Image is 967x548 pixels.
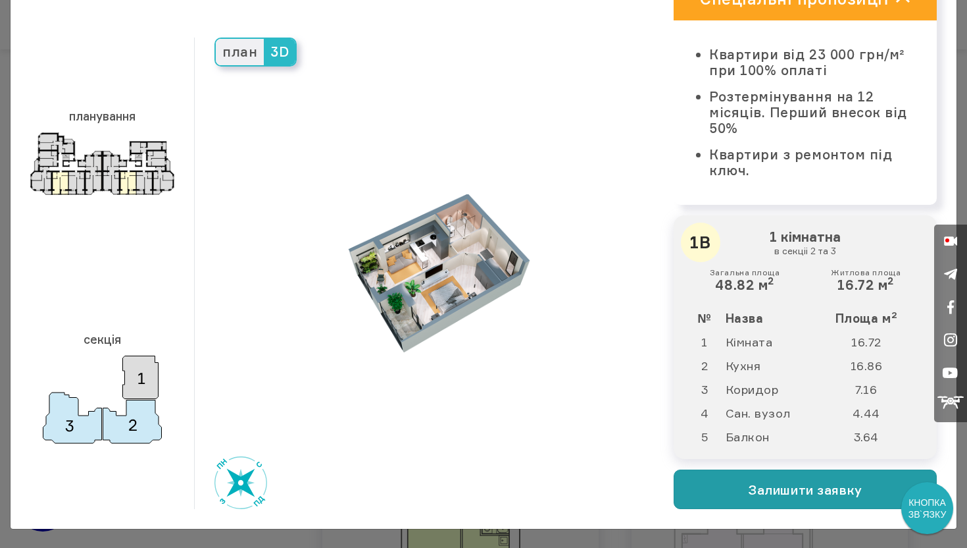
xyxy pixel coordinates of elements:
[887,275,894,287] sup: 2
[819,401,926,425] td: 4.44
[684,377,725,401] td: 3
[725,330,819,354] td: Кімната
[684,354,725,377] td: 2
[684,425,725,449] td: 5
[709,89,910,136] li: Розтермінування на 12 місяців. Перший внесок від 50%
[681,223,720,262] div: 1В
[819,306,926,330] th: Площа м
[30,326,174,352] h3: секція
[30,103,174,129] h3: планування
[768,275,774,287] sup: 2
[687,245,923,257] small: в секціі 2 та 3
[710,268,780,293] div: 48.82 м
[684,401,725,425] td: 4
[725,377,819,401] td: Коридор
[891,310,898,320] sup: 2
[725,354,819,377] td: Кухня
[725,425,819,449] td: Балкон
[216,39,264,65] span: план
[326,194,543,352] img: 1v.png
[819,330,926,354] td: 16.72
[674,470,937,509] button: Залишити заявку
[684,226,926,260] h3: 1 кімнатна
[819,354,926,377] td: 16.86
[831,268,901,293] div: 16.72 м
[819,425,926,449] td: 3.64
[710,268,780,277] small: Загальна площа
[684,330,725,354] td: 1
[684,306,725,330] th: №
[725,401,819,425] td: Сан. вузол
[819,377,926,401] td: 7.16
[725,306,819,330] th: Назва
[709,47,910,78] li: Квартири від 23 000 грн/м² при 100% оплаті
[903,483,952,533] div: КНОПКА ЗВ`ЯЗКУ
[264,39,295,65] span: 3D
[709,147,910,178] li: Квартири з ремонтом під ключ.
[831,268,901,277] small: Житлова площа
